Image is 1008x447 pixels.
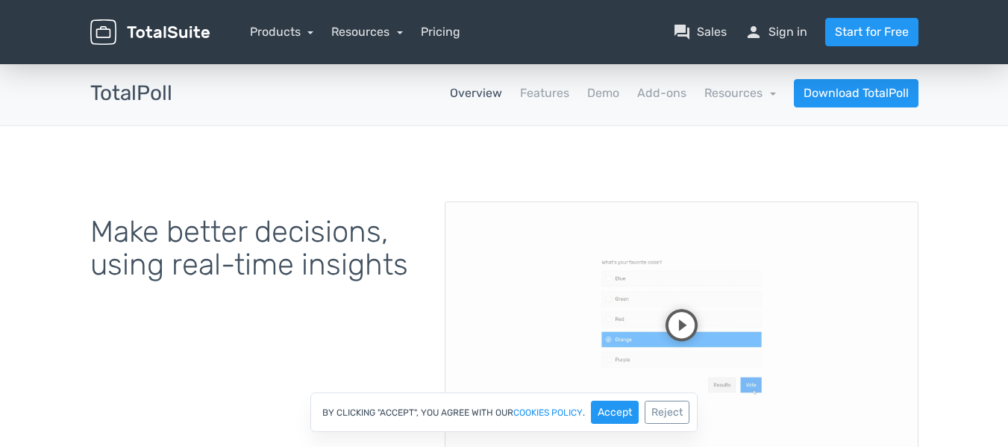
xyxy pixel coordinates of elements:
a: Products [250,25,314,39]
span: question_answer [673,23,691,41]
a: question_answerSales [673,23,727,41]
a: Demo [587,84,619,102]
a: Add-ons [637,84,686,102]
button: Accept [591,401,639,424]
button: Reject [645,401,689,424]
h1: Make better decisions, using real-time insights [90,216,422,281]
h3: TotalPoll [90,82,172,105]
a: Overview [450,84,502,102]
a: personSign in [745,23,807,41]
a: Resources [331,25,403,39]
a: Download TotalPoll [794,79,918,107]
div: By clicking "Accept", you agree with our . [310,393,698,432]
a: Resources [704,86,776,100]
a: Start for Free [825,18,918,46]
span: person [745,23,763,41]
a: Pricing [421,23,460,41]
a: cookies policy [513,408,583,417]
img: TotalSuite for WordPress [90,19,210,46]
a: Features [520,84,569,102]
